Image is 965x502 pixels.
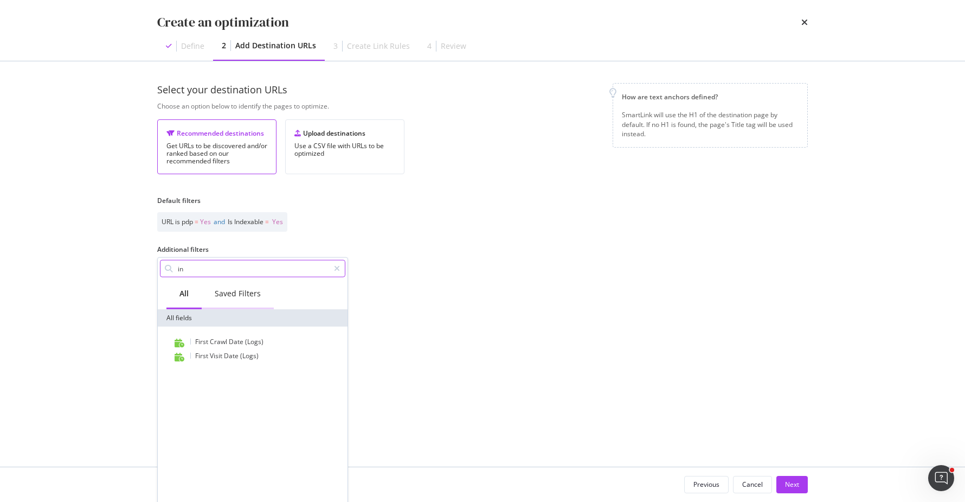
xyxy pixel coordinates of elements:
[210,351,224,360] span: Visit
[928,465,954,491] iframe: Intercom live chat
[157,83,604,97] div: Select your destination URLs
[347,41,410,52] div: Create Link Rules
[157,245,209,254] label: Additional filters
[224,351,240,360] span: Date
[684,476,729,493] button: Previous
[265,217,269,226] span: =
[776,476,808,493] button: Next
[427,41,432,52] div: 4
[229,337,245,346] span: Date
[195,351,210,360] span: First
[294,142,395,157] div: Use a CSV file with URLs to be optimized
[235,40,316,51] div: Add Destination URLs
[222,40,226,51] div: 2
[622,110,799,138] div: SmartLink will use the H1 of the destination page by default. If no H1 is found, the page's Title...
[166,142,267,165] div: Get URLs to be discovered and/or ranked based on our recommended filters
[195,217,198,226] span: =
[801,13,808,31] div: times
[785,480,799,489] div: Next
[333,41,338,52] div: 3
[294,129,395,138] div: Upload destinations
[742,480,763,489] div: Cancel
[215,288,261,299] div: Saved Filters
[693,480,719,489] div: Previous
[166,129,267,138] div: Recommended destinations
[158,309,348,327] div: All fields
[733,476,772,493] button: Cancel
[157,196,201,205] label: Default filters
[157,13,289,31] div: Create an optimization
[245,337,263,346] span: (Logs)
[177,260,329,277] input: Search by field name
[179,288,189,299] div: All
[240,351,259,360] span: (Logs)
[272,217,283,226] span: Yes
[157,101,604,111] div: Choose an option below to identify the pages to optimize.
[622,92,799,101] div: How are text anchors defined?
[441,41,466,52] div: Review
[214,217,225,226] span: and
[210,337,229,346] span: Crawl
[162,217,193,226] span: URL is pdp
[195,337,210,346] span: First
[181,41,204,52] div: Define
[200,217,211,226] span: Yes
[228,217,263,226] span: Is Indexable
